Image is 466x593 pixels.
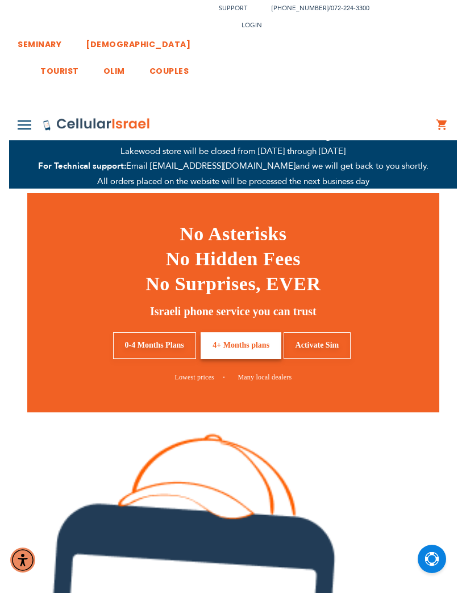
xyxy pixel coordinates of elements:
[10,548,35,573] div: Accessibility Menu
[149,57,189,78] a: COUPLES
[38,160,126,172] strong: For Technical support:
[40,57,79,78] a: TOURIST
[113,332,196,359] a: 0-4 Months Plans
[242,21,262,30] span: Login
[238,373,292,381] a: Many local dealers
[284,332,351,359] a: Activate Sim
[86,31,190,52] a: [DEMOGRAPHIC_DATA]
[201,332,281,359] a: 4+ Months plans
[18,120,31,130] img: Toggle Menu
[43,118,151,131] img: Cellular Israel Logo
[148,160,296,172] a: [EMAIL_ADDRESS][DOMAIN_NAME]
[18,31,61,52] a: SEMINARY
[331,4,369,12] a: 072-224-3300
[27,305,440,318] h5: Israeli phone service you can trust
[103,57,125,78] a: OLIM
[27,222,440,296] h1: No Asterisks No Hidden Fees No Surprises, EVER
[219,4,247,12] a: Support
[272,4,328,12] a: [PHONE_NUMBER]
[174,373,224,381] a: Lowest prices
